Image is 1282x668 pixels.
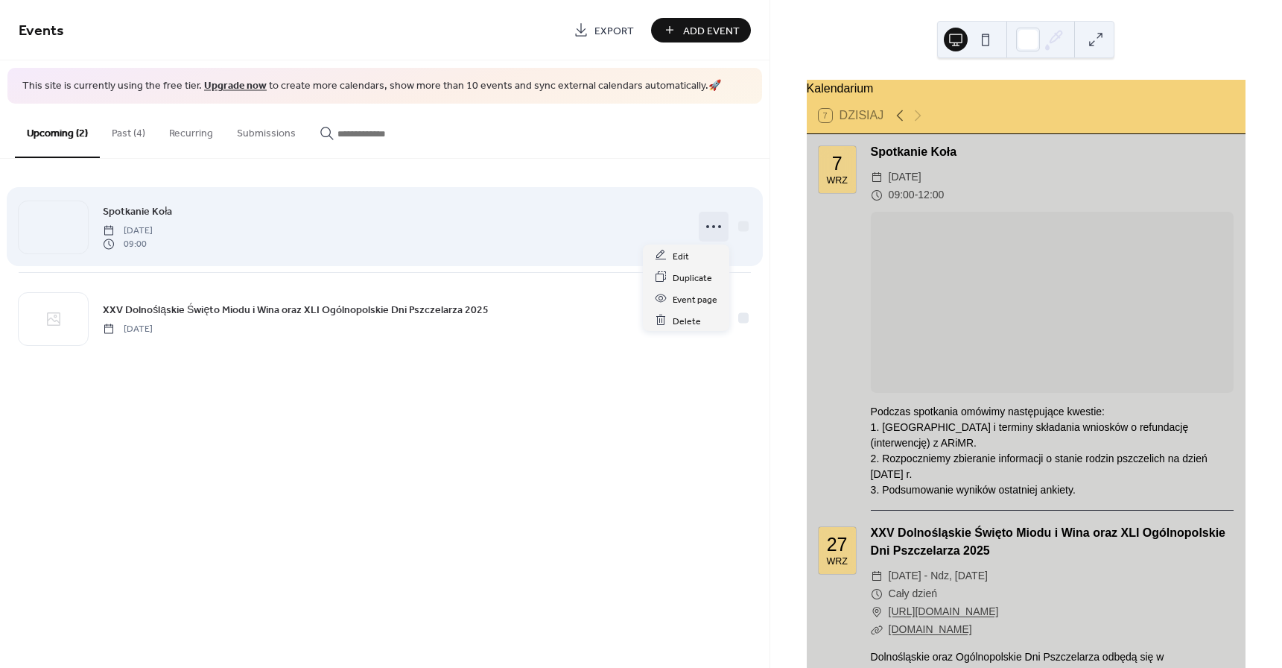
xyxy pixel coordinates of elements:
[683,23,740,39] span: Add Event
[15,104,100,158] button: Upcoming (2)
[19,16,64,45] span: Events
[594,23,634,39] span: Export
[918,186,944,204] span: 12:00
[103,224,153,237] span: [DATE]
[826,557,847,567] div: wrz
[889,168,921,186] span: [DATE]
[807,80,1245,98] div: Kalendarium
[871,168,883,186] div: ​
[103,238,153,251] span: 09:00
[889,603,999,621] a: [URL][DOMAIN_NAME]
[22,79,721,94] span: This site is currently using the free tier. to create more calendars, show more than 10 events an...
[871,621,883,639] div: ​
[562,18,645,42] a: Export
[651,18,751,42] button: Add Event
[103,302,489,318] span: XXV Dolnośląskie Święto Miodu i Wina oraz XLI Ogólnopolskie Dni Pszczelarza 2025
[889,186,915,204] span: 09:00
[157,104,225,157] button: Recurring
[871,526,1225,557] a: XXV Dolnośląskie Święto Miodu i Wina oraz XLI Ogólnopolskie Dni Pszczelarza 2025
[673,313,701,329] span: Delete
[871,143,1234,161] div: Spotkanie Koła
[103,301,489,318] a: XXV Dolnośląskie Święto Miodu i Wina oraz XLI Ogólnopolskie Dni Pszczelarza 2025
[103,322,153,335] span: [DATE]
[204,76,267,96] a: Upgrade now
[915,186,918,204] span: -
[889,567,988,585] span: [DATE] - ndz, [DATE]
[871,603,883,621] div: ​
[889,623,972,635] a: [DOMAIN_NAME]
[871,404,1234,498] div: Podczas spotkania omówimy następujące kwestie: 1. [GEOGRAPHIC_DATA] i terminy składania wniosków ...
[673,248,689,264] span: Edit
[871,585,883,603] div: ​
[225,104,308,157] button: Submissions
[889,585,937,603] span: Cały dzień
[827,535,848,554] div: 27
[871,186,883,204] div: ​
[826,176,847,186] div: wrz
[832,154,842,173] div: 7
[103,204,172,219] span: Spotkanie Koła
[871,567,883,585] div: ​
[103,203,172,220] a: Spotkanie Koła
[100,104,157,157] button: Past (4)
[673,292,717,307] span: Event page
[673,270,712,286] span: Duplicate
